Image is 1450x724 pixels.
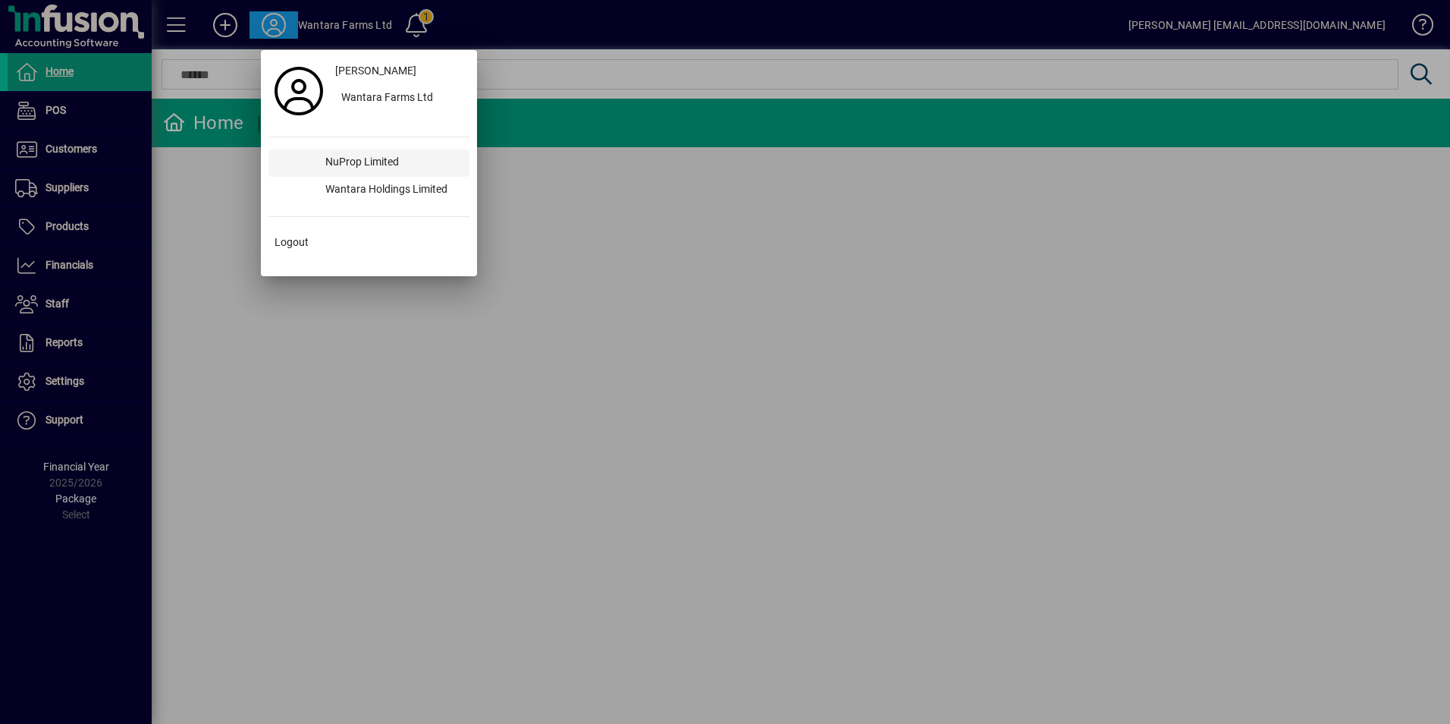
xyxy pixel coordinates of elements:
button: Wantara Holdings Limited [268,177,469,204]
button: Wantara Farms Ltd [329,85,469,112]
span: [PERSON_NAME] [335,63,416,79]
span: Logout [275,235,309,250]
button: Logout [268,229,469,257]
div: Wantara Holdings Limited [313,177,469,204]
a: [PERSON_NAME] [329,58,469,85]
button: NuProp Limited [268,150,469,177]
div: NuProp Limited [313,150,469,177]
a: Profile [268,77,329,105]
